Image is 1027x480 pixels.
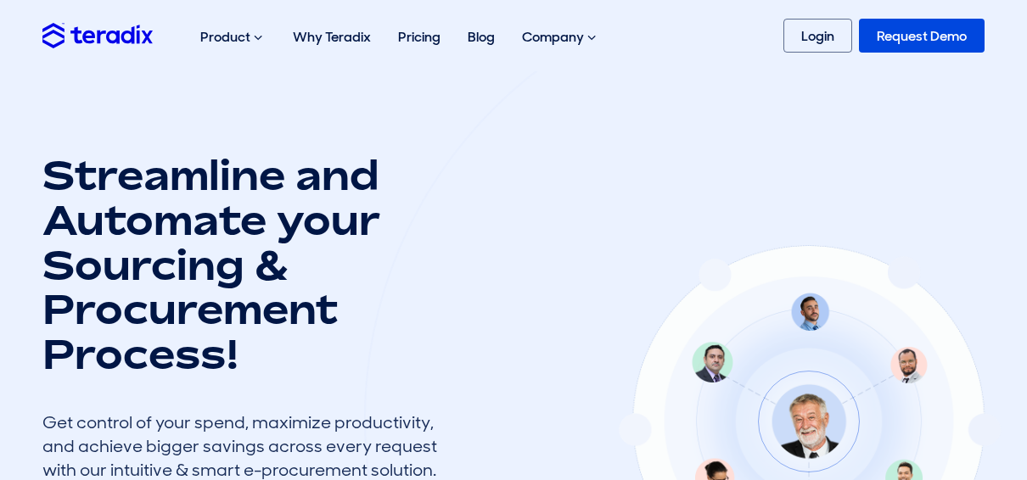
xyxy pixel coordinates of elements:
[859,19,985,53] a: Request Demo
[187,10,279,64] div: Product
[279,10,384,64] a: Why Teradix
[42,153,450,377] h1: Streamline and Automate your Sourcing & Procurement Process!
[508,10,613,64] div: Company
[454,10,508,64] a: Blog
[384,10,454,64] a: Pricing
[42,23,153,47] img: Teradix logo
[783,19,852,53] a: Login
